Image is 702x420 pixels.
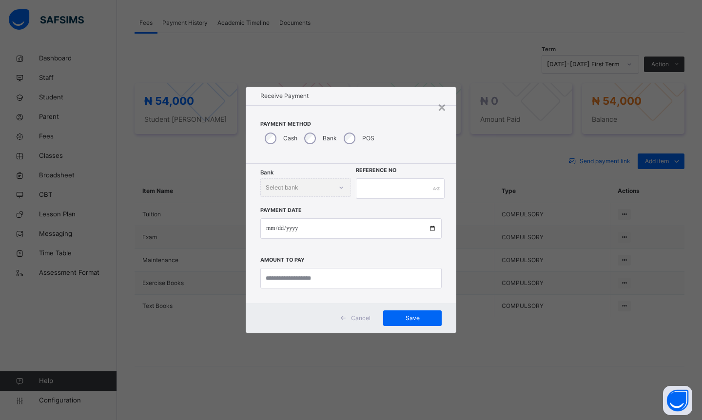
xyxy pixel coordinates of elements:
[260,256,305,264] label: Amount to pay
[390,314,434,323] span: Save
[437,96,447,117] div: ×
[260,92,442,100] h1: Receive Payment
[351,314,370,323] span: Cancel
[283,134,297,143] label: Cash
[260,120,442,128] span: Payment Method
[260,169,273,177] span: Bank
[323,134,337,143] label: Bank
[356,167,396,174] label: Reference No
[260,207,302,214] label: Payment Date
[663,386,692,415] button: Open asap
[362,134,374,143] label: POS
